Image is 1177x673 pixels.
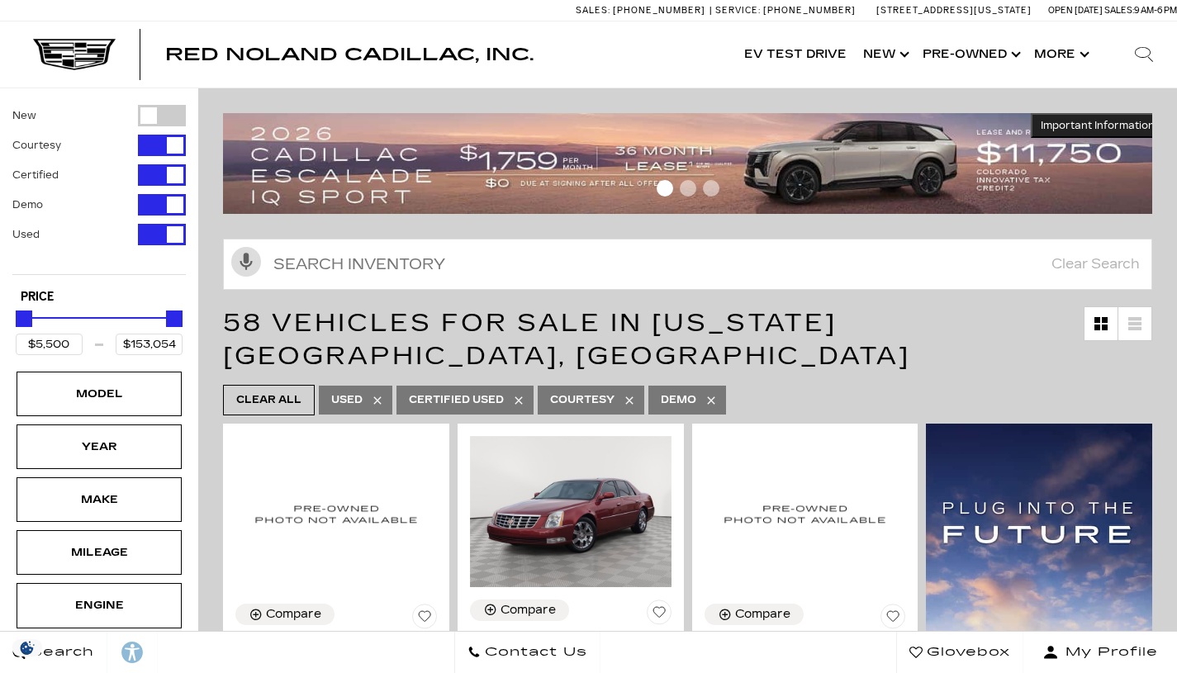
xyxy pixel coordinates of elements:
span: Go to slide 2 [680,180,696,197]
label: Certified [12,167,59,183]
a: EV Test Drive [736,21,855,88]
div: Mileage [58,543,140,562]
span: Search [26,641,94,664]
label: Demo [12,197,43,213]
span: Used [331,390,363,410]
span: Sales: [1104,5,1134,16]
button: Save Vehicle [412,604,437,635]
div: MakeMake [17,477,182,522]
div: Maximum Price [166,310,183,327]
a: Contact Us [454,632,600,673]
div: YearYear [17,424,182,469]
svg: Click to toggle on voice search [231,247,261,277]
div: Make [58,491,140,509]
span: Service: [715,5,761,16]
div: Compare [266,607,321,622]
button: Compare Vehicle [470,600,569,621]
div: EngineEngine [17,583,182,628]
button: Compare Vehicle [235,604,335,625]
img: 2509-September-FOM-Escalade-IQ-Lease9 [223,113,1165,214]
img: 2011 Cadillac DTS Platinum Collection [470,436,672,587]
a: Red Noland Cadillac, Inc. [165,46,534,63]
input: Maximum [116,334,183,355]
span: Certified Used [409,390,504,410]
h5: Price [21,290,178,305]
span: Important Information [1041,119,1155,132]
section: Click to Open Cookie Consent Modal [8,639,46,656]
a: New [855,21,914,88]
img: Cadillac Dark Logo with Cadillac White Text [33,39,116,70]
span: Sales: [576,5,610,16]
span: My Profile [1059,641,1158,664]
span: Courtesy [550,390,615,410]
label: Used [12,226,40,243]
span: Glovebox [923,641,1010,664]
input: Minimum [16,334,83,355]
div: Year [58,438,140,456]
button: Compare Vehicle [705,604,804,625]
span: Clear All [236,390,301,410]
a: Service: [PHONE_NUMBER] [710,6,860,15]
input: Search Inventory [223,239,1152,290]
div: Filter by Vehicle Type [12,105,186,274]
div: Model [58,385,140,403]
span: Go to slide 3 [703,180,719,197]
button: Save Vehicle [647,600,672,631]
a: [STREET_ADDRESS][US_STATE] [876,5,1032,16]
div: Compare [735,607,790,622]
span: Demo [661,390,696,410]
img: 2014 Cadillac XTS PREM [235,436,437,591]
img: 2020 Cadillac XT4 Premium Luxury [705,436,906,591]
button: Save Vehicle [880,604,905,635]
span: [PHONE_NUMBER] [763,5,856,16]
div: Engine [58,596,140,614]
label: Courtesy [12,137,61,154]
span: Contact Us [481,641,587,664]
a: Sales: [PHONE_NUMBER] [576,6,710,15]
span: 9 AM-6 PM [1134,5,1177,16]
div: MileageMileage [17,530,182,575]
div: Minimum Price [16,310,32,327]
button: Open user profile menu [1023,632,1177,673]
span: Red Noland Cadillac, Inc. [165,45,534,64]
label: New [12,107,36,124]
div: ModelModel [17,372,182,416]
span: Open [DATE] [1048,5,1103,16]
span: Go to slide 1 [657,180,673,197]
a: Pre-Owned [914,21,1026,88]
a: Glovebox [896,632,1023,673]
div: Price [16,305,183,355]
span: 58 Vehicles for Sale in [US_STATE][GEOGRAPHIC_DATA], [GEOGRAPHIC_DATA] [223,308,910,371]
span: [PHONE_NUMBER] [613,5,705,16]
button: Important Information [1031,113,1165,138]
button: More [1026,21,1094,88]
img: Opt-Out Icon [8,639,46,656]
div: Compare [501,603,556,618]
